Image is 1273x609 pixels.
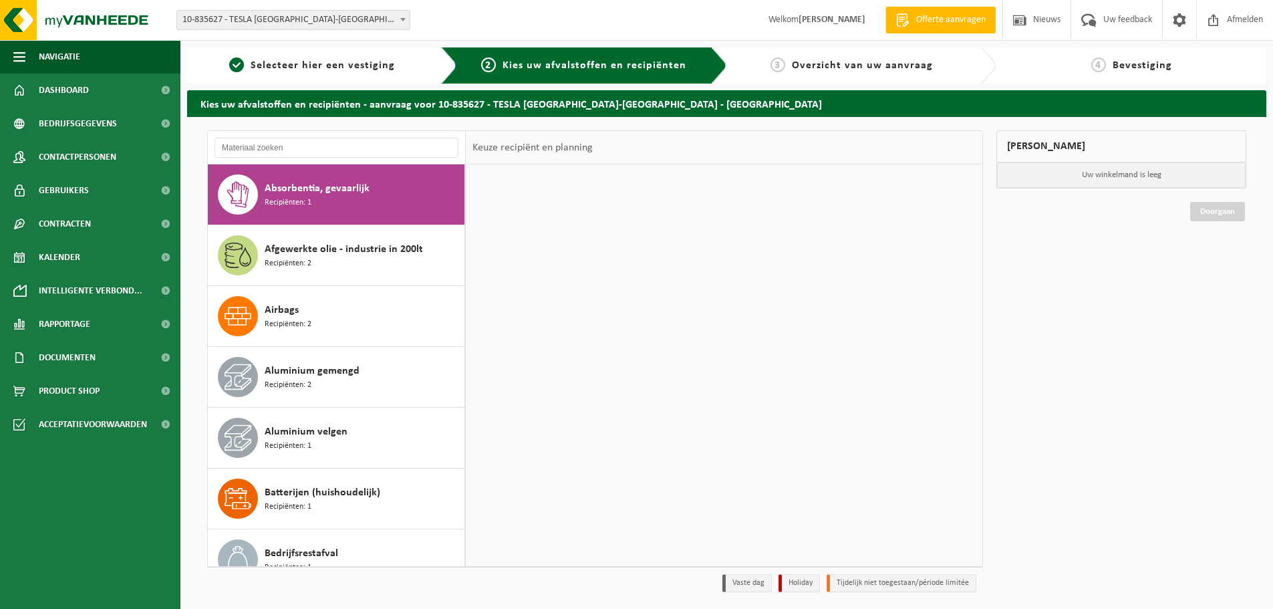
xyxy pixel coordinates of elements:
span: Dashboard [39,74,89,107]
span: Recipiënten: 1 [265,197,311,209]
span: Recipiënten: 2 [265,318,311,331]
button: Absorbentia, gevaarlijk Recipiënten: 1 [208,164,465,225]
span: 2 [481,57,496,72]
span: Contracten [39,207,91,241]
span: 3 [770,57,785,72]
div: Keuze recipiënt en planning [466,131,599,164]
span: Afgewerkte olie - industrie in 200lt [265,241,423,257]
span: Recipiënten: 1 [265,440,311,453]
span: Rapportage [39,308,90,341]
li: Vaste dag [722,574,772,592]
span: Documenten [39,341,96,374]
button: Afgewerkte olie - industrie in 200lt Recipiënten: 2 [208,225,465,286]
span: 10-835627 - TESLA BELGIUM-ANTWERPEN - AARTSELAAR [177,11,410,29]
span: Bevestiging [1113,60,1172,71]
a: Offerte aanvragen [885,7,996,33]
span: Kalender [39,241,80,274]
button: Batterijen (huishoudelijk) Recipiënten: 1 [208,469,465,529]
div: [PERSON_NAME] [996,130,1246,162]
span: 10-835627 - TESLA BELGIUM-ANTWERPEN - AARTSELAAR [176,10,410,30]
li: Tijdelijk niet toegestaan/période limitée [827,574,976,592]
span: Recipiënten: 1 [265,562,311,574]
button: Aluminium gemengd Recipiënten: 2 [208,347,465,408]
a: 1Selecteer hier een vestiging [194,57,430,74]
span: Product Shop [39,374,100,408]
button: Aluminium velgen Recipiënten: 1 [208,408,465,469]
span: Aluminium gemengd [265,363,360,379]
span: Bedrijfsgegevens [39,107,117,140]
span: Selecteer hier een vestiging [251,60,395,71]
h2: Kies uw afvalstoffen en recipiënten - aanvraag voor 10-835627 - TESLA [GEOGRAPHIC_DATA]-[GEOGRAPH... [187,90,1266,116]
span: Kies uw afvalstoffen en recipiënten [503,60,686,71]
button: Airbags Recipiënten: 2 [208,286,465,347]
strong: [PERSON_NAME] [799,15,865,25]
a: Doorgaan [1190,202,1245,221]
p: Uw winkelmand is leeg [997,162,1246,188]
span: Absorbentia, gevaarlijk [265,180,370,197]
span: Gebruikers [39,174,89,207]
span: Recipiënten: 1 [265,501,311,513]
span: Navigatie [39,40,80,74]
span: Recipiënten: 2 [265,257,311,270]
span: Offerte aanvragen [913,13,989,27]
span: Aluminium velgen [265,424,347,440]
input: Materiaal zoeken [215,138,458,158]
span: Intelligente verbond... [39,274,142,308]
span: 4 [1091,57,1106,72]
span: Overzicht van uw aanvraag [792,60,933,71]
li: Holiday [779,574,820,592]
span: Airbags [265,302,299,318]
span: Contactpersonen [39,140,116,174]
span: Recipiënten: 2 [265,379,311,392]
span: Bedrijfsrestafval [265,545,338,562]
span: 1 [229,57,244,72]
button: Bedrijfsrestafval Recipiënten: 1 [208,529,465,590]
span: Batterijen (huishoudelijk) [265,485,380,501]
span: Acceptatievoorwaarden [39,408,147,441]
